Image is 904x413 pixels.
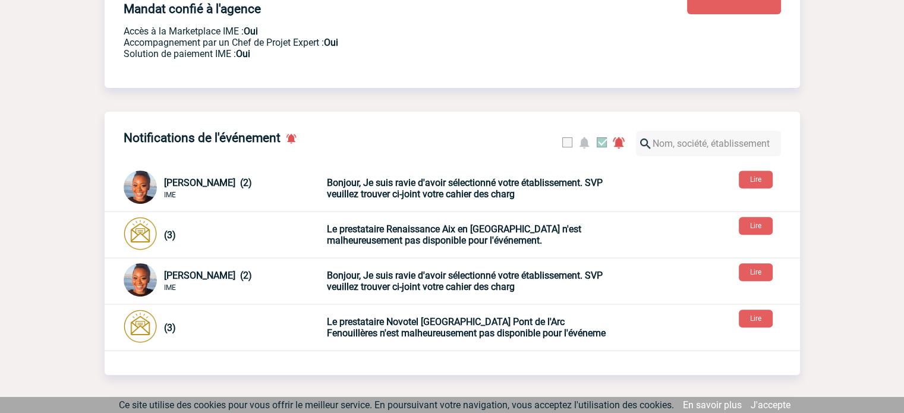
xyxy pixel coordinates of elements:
b: Oui [324,37,338,48]
h4: Mandat confié à l'agence [124,2,261,16]
b: Le prestataire Novotel [GEOGRAPHIC_DATA] Pont de l'Arc Fenouillères n'est malheureusement pas dis... [327,316,606,339]
b: Oui [236,48,250,59]
div: Conversation privée : Fournisseur - Agence [124,171,325,206]
span: Ce site utilise des cookies pour vous offrir le meilleur service. En poursuivant votre navigation... [119,399,674,411]
b: Le prestataire Renaissance Aix en [GEOGRAPHIC_DATA] n'est malheureusement pas disponible pour l'é... [327,223,581,246]
a: En savoir plus [683,399,742,411]
b: Bonjour, Je suis ravie d'avoir sélectionné votre établissement. SVP veuillez trouver ci-joint vot... [327,177,603,200]
p: Prestation payante [124,37,617,48]
a: Lire [729,219,782,231]
b: Oui [244,26,258,37]
a: Lire [729,312,782,323]
button: Lire [739,263,773,281]
button: Lire [739,217,773,235]
img: photonotifcontact.png [124,217,157,250]
span: IME [164,191,176,199]
img: 123865-0.jpg [124,171,157,204]
div: Conversation privée : Fournisseur - Agence [124,310,325,345]
a: (3) Le prestataire Renaissance Aix en [GEOGRAPHIC_DATA] n'est malheureusement pas disponible pour... [124,229,606,240]
span: [PERSON_NAME] (2) [164,177,252,188]
span: (3) [164,322,176,333]
a: J'accepte [751,399,790,411]
img: 123865-0.jpg [124,263,157,297]
h4: Notifications de l'événement [124,131,281,145]
span: [PERSON_NAME] (2) [164,270,252,281]
span: IME [164,283,176,292]
div: Conversation privée : Fournisseur - Agence [124,217,325,253]
a: Lire [729,266,782,277]
div: Conversation privée : Fournisseur - Agence [124,263,325,299]
a: (3) Le prestataire Novotel [GEOGRAPHIC_DATA] Pont de l'Arc Fenouillères n'est malheureusement pas... [124,321,606,333]
button: Lire [739,310,773,327]
p: Conformité aux process achat client, Prise en charge de la facturation, Mutualisation de plusieur... [124,48,617,59]
b: Bonjour, Je suis ravie d'avoir sélectionné votre établissement. SVP veuillez trouver ci-joint vot... [327,270,603,292]
span: (3) [164,229,176,241]
a: Lire [729,173,782,184]
p: Accès à la Marketplace IME : [124,26,617,37]
img: photonotifcontact.png [124,310,157,343]
button: Lire [739,171,773,188]
a: [PERSON_NAME] (2) IME Bonjour, Je suis ravie d'avoir sélectionné votre établissement. SVP veuille... [124,182,606,194]
a: [PERSON_NAME] (2) IME Bonjour, Je suis ravie d'avoir sélectionné votre établissement. SVP veuille... [124,275,606,286]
